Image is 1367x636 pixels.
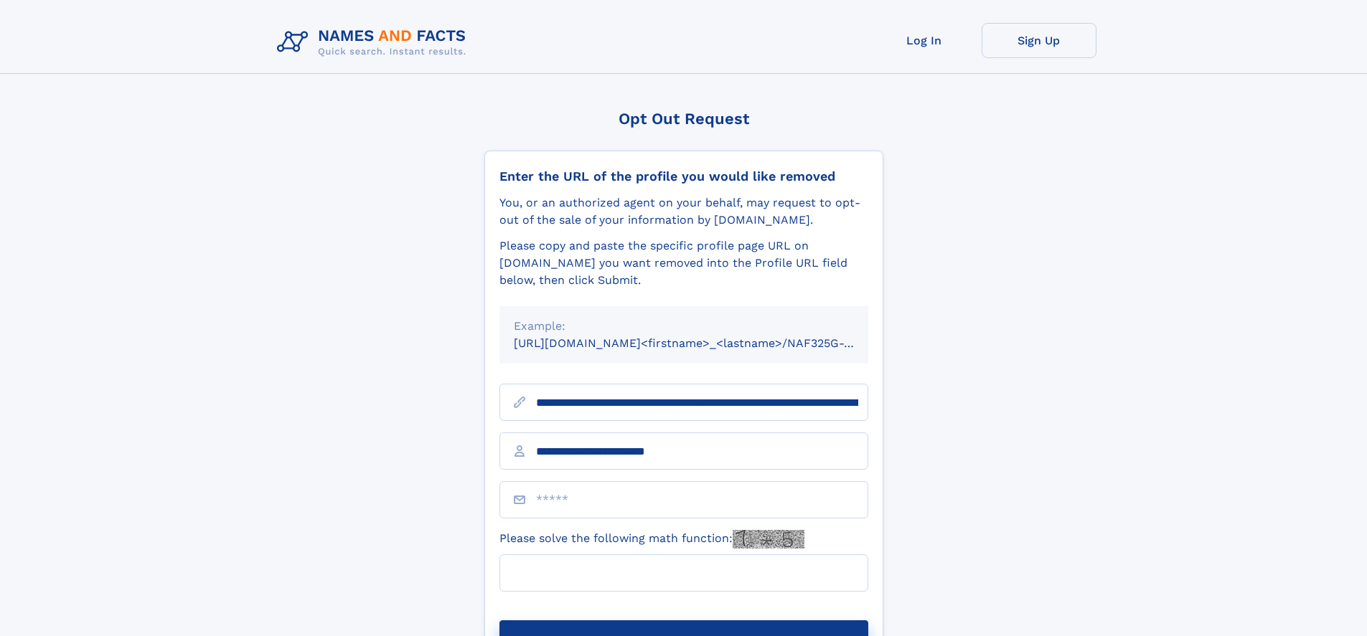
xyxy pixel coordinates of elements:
[982,23,1096,58] a: Sign Up
[499,169,868,184] div: Enter the URL of the profile you would like removed
[271,23,478,62] img: Logo Names and Facts
[514,318,854,335] div: Example:
[514,336,896,350] small: [URL][DOMAIN_NAME]<firstname>_<lastname>/NAF325G-xxxxxxxx
[867,23,982,58] a: Log In
[499,237,868,289] div: Please copy and paste the specific profile page URL on [DOMAIN_NAME] you want removed into the Pr...
[484,110,883,128] div: Opt Out Request
[499,530,804,549] label: Please solve the following math function:
[499,194,868,229] div: You, or an authorized agent on your behalf, may request to opt-out of the sale of your informatio...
